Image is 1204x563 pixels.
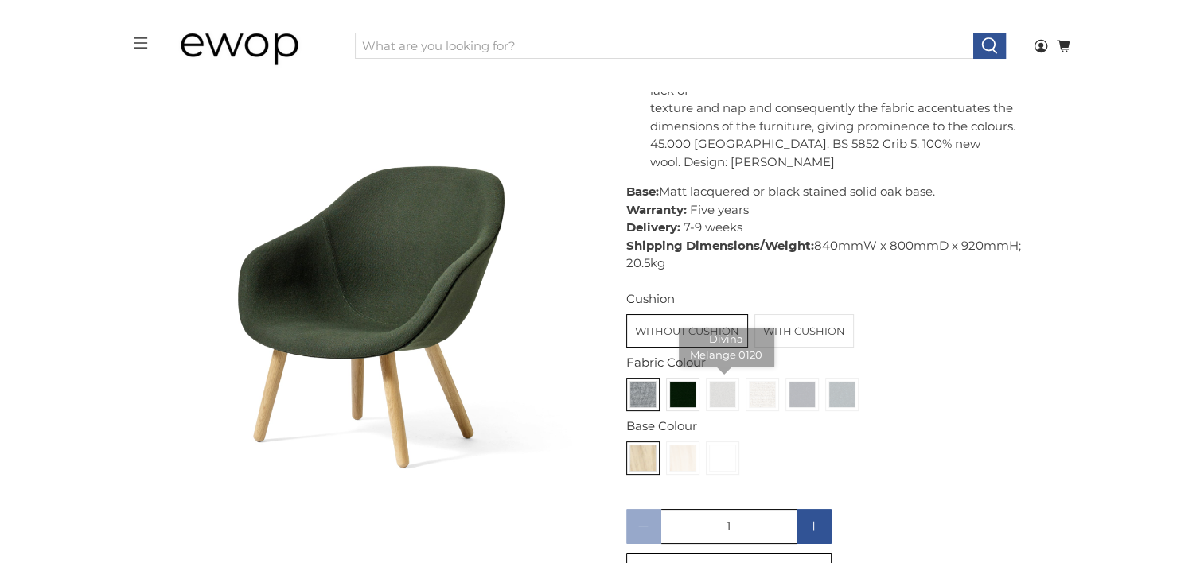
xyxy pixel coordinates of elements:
[626,183,1056,273] p: Matt lacquered or black stained solid oak base. Five years 7-9 weeks 840mmW x 800mmD x 920mmH; 20...
[149,49,579,479] a: HAY About A Chair AAL82 Steelcut 0975 Without Cushion with Matt Lacquered Oak Base
[626,417,1056,436] div: Base Colour
[626,238,814,253] strong: Shipping Dimensions/Weight:
[679,328,774,367] div: Divina Melange 0120
[626,219,680,235] strong: Delivery:
[626,354,1056,372] div: Fabric Colour
[627,315,747,347] label: Without Cushion
[650,64,1043,169] span: [PERSON_NAME]. [PERSON_NAME] is a textile characterised by its lack of texture and nap and conseq...
[355,33,974,60] input: What are you looking for?
[755,315,853,347] label: With Cushion
[626,290,1056,309] div: Cushion
[626,202,687,217] strong: Warranty:
[626,184,659,199] strong: Base:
